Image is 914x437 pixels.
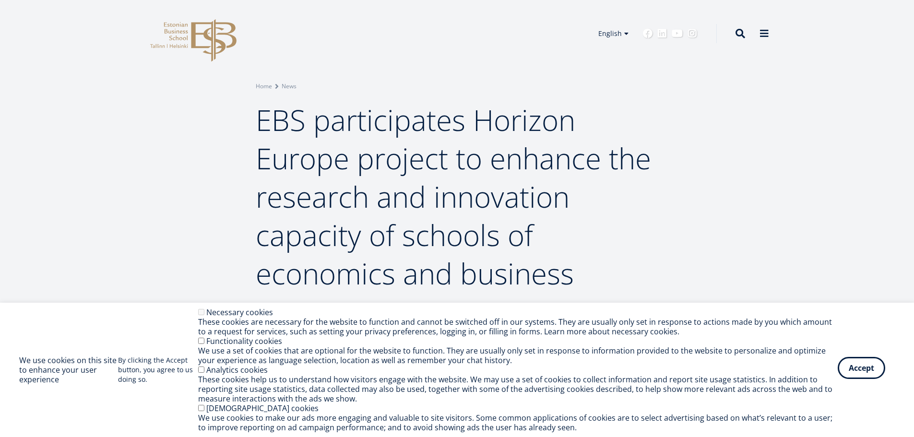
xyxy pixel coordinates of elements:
h2: We use cookies on this site to enhance your user experience [19,355,118,384]
span: EBS participates Horizon Europe project to enhance the research and innovation capacity of school... [256,100,651,293]
a: Youtube [672,29,683,38]
label: Necessary cookies [206,307,273,318]
p: By clicking the Accept button, you agree to us doing so. [118,355,198,384]
a: News [282,82,297,91]
div: We use cookies to make our ads more engaging and valuable to site visitors. Some common applicati... [198,413,838,432]
button: Accept [838,357,885,379]
div: These cookies are necessary for the website to function and cannot be switched off in our systems... [198,317,838,336]
a: Linkedin [657,29,667,38]
a: Facebook [643,29,653,38]
label: Analytics cookies [206,365,268,375]
label: [DEMOGRAPHIC_DATA] cookies [206,403,319,413]
label: Functionality cookies [206,336,282,346]
div: We use a set of cookies that are optional for the website to function. They are usually only set ... [198,346,838,365]
a: Instagram [688,29,697,38]
div: These cookies help us to understand how visitors engage with the website. We may use a set of coo... [198,375,838,403]
a: Home [256,82,272,91]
